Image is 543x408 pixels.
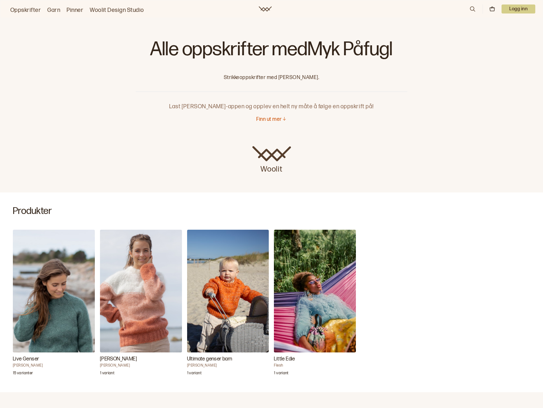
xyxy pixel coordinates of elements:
[259,6,272,12] a: Woolit
[13,230,95,380] a: Live Genser
[256,116,282,123] p: Finn ut mer
[90,6,144,15] a: Woolit Design Studio
[187,371,202,377] p: 1 variant
[187,363,269,368] h4: [PERSON_NAME]
[274,230,356,352] img: FleshLittle Edie
[13,363,95,368] h4: [PERSON_NAME]
[274,230,356,380] a: Little Edie
[274,371,288,377] p: 1 variant
[252,146,291,174] a: Woolit
[187,355,269,363] h3: Ultimate genser barn
[502,4,535,13] p: Logg inn
[136,39,407,64] h1: Alle oppskrifter med Myk Påfugl
[136,75,407,81] p: Strikkeoppskrifter med [PERSON_NAME].
[100,363,182,368] h4: [PERSON_NAME]
[100,230,182,352] img: Iselin HafseldMina genser
[502,4,535,13] button: User dropdown
[10,6,41,15] a: Oppskrifter
[187,230,269,380] a: Ultimate genser barn
[274,363,356,368] h4: Flesh
[13,355,95,363] h3: Live Genser
[252,162,291,174] p: Woolit
[100,230,182,380] a: Mina genser
[13,371,33,377] p: 15 varianter
[252,146,291,162] img: Woolit
[47,6,60,15] a: Garn
[100,371,114,377] p: 1 variant
[13,230,95,352] img: Iselin HafseldLive Genser
[67,6,83,15] a: Pinner
[256,116,286,123] button: Finn ut mer
[100,355,182,363] h3: [PERSON_NAME]
[136,92,407,111] p: Last [PERSON_NAME]-appen og opplev en helt ny måte å følge en oppskrift på!
[187,230,269,352] img: Brit Frafjord ØrstavikUltimate genser barn
[274,355,356,363] h3: Little Edie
